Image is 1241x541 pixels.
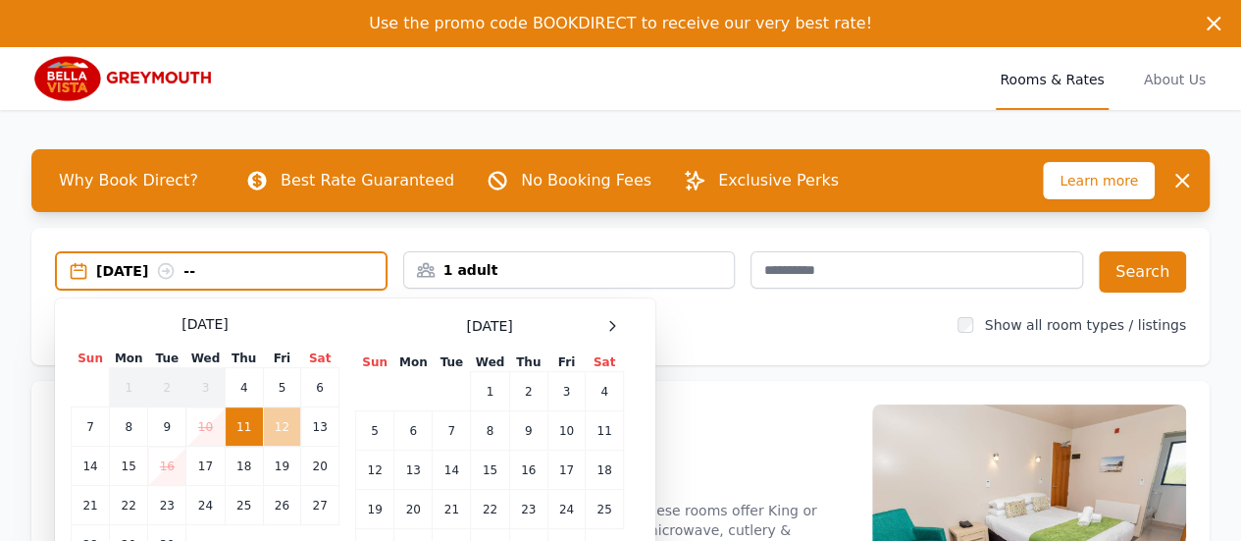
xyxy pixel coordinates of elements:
td: 13 [301,407,339,447]
div: [DATE] -- [96,261,386,281]
div: 1 adult [404,260,735,280]
td: 21 [72,486,110,525]
td: 1 [471,372,509,411]
td: 19 [356,490,394,529]
th: Sun [356,353,394,372]
td: 2 [148,368,186,407]
span: Why Book Direct? [43,161,214,200]
td: 10 [547,411,585,451]
th: Sat [301,350,339,368]
td: 12 [263,407,300,447]
img: Bella Vista Greymouth [31,55,220,102]
td: 24 [547,490,585,529]
td: 18 [586,451,624,490]
td: 16 [509,451,547,490]
td: 27 [301,486,339,525]
td: 11 [225,407,263,447]
td: 12 [356,451,394,490]
th: Mon [110,350,148,368]
td: 7 [433,411,471,451]
span: Use the promo code BOOKDIRECT to receive our very best rate! [369,14,872,32]
td: 23 [148,486,186,525]
button: Search [1099,251,1186,293]
p: Best Rate Guaranteed [281,169,454,192]
td: 14 [72,447,110,486]
td: 6 [394,411,433,451]
p: No Booking Fees [521,169,651,192]
span: [DATE] [466,316,512,336]
td: 24 [186,486,225,525]
span: [DATE] [181,314,228,334]
td: 2 [509,372,547,411]
td: 4 [225,368,263,407]
td: 17 [547,451,585,490]
th: Wed [186,350,225,368]
td: 3 [547,372,585,411]
td: 1 [110,368,148,407]
td: 7 [72,407,110,447]
td: 25 [586,490,624,529]
td: 19 [263,447,300,486]
th: Wed [471,353,509,372]
th: Sat [586,353,624,372]
td: 9 [509,411,547,451]
td: 26 [263,486,300,525]
span: Learn more [1043,162,1155,199]
td: 14 [433,451,471,490]
td: 8 [471,411,509,451]
td: 20 [394,490,433,529]
td: 18 [225,447,263,486]
td: 22 [110,486,148,525]
th: Mon [394,353,433,372]
td: 10 [186,407,225,447]
td: 15 [110,447,148,486]
td: 23 [509,490,547,529]
td: 9 [148,407,186,447]
th: Fri [263,350,300,368]
p: Exclusive Perks [718,169,839,192]
td: 16 [148,447,186,486]
td: 25 [225,486,263,525]
a: About Us [1140,47,1210,110]
td: 21 [433,490,471,529]
th: Sun [72,350,110,368]
td: 13 [394,451,433,490]
td: 3 [186,368,225,407]
td: 20 [301,447,339,486]
td: 11 [586,411,624,451]
td: 6 [301,368,339,407]
a: Rooms & Rates [996,47,1108,110]
td: 5 [356,411,394,451]
th: Tue [148,350,186,368]
label: Show all room types / listings [985,317,1186,333]
td: 8 [110,407,148,447]
th: Tue [433,353,471,372]
td: 15 [471,451,509,490]
th: Thu [225,350,263,368]
td: 5 [263,368,300,407]
th: Fri [547,353,585,372]
td: 17 [186,447,225,486]
td: 22 [471,490,509,529]
th: Thu [509,353,547,372]
td: 4 [586,372,624,411]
